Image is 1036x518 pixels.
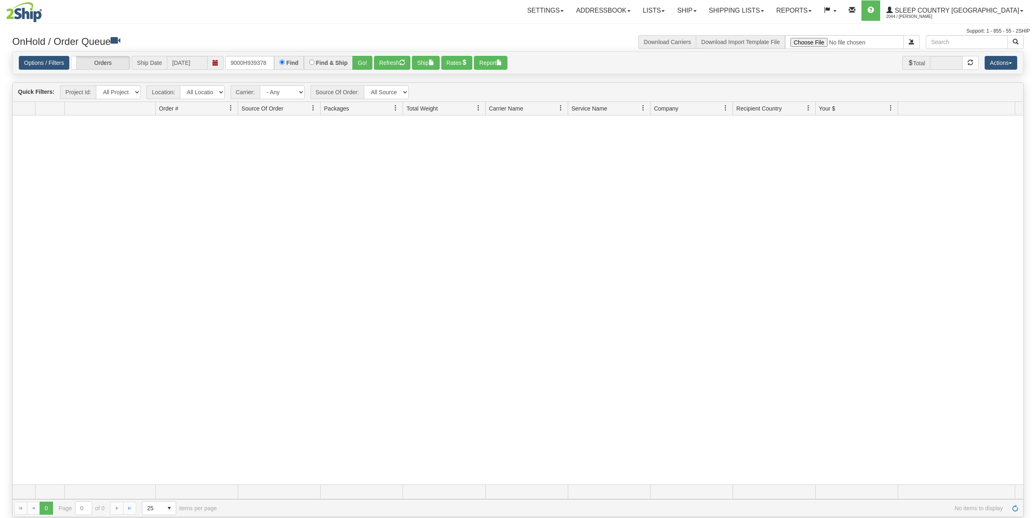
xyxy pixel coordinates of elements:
a: Service Name filter column settings [636,101,650,115]
a: Lists [637,0,671,21]
span: Total Weight [406,104,438,113]
a: Refresh [1009,502,1022,515]
span: Total [902,56,930,70]
div: grid toolbar [13,83,1023,102]
a: Sleep Country [GEOGRAPHIC_DATA] 2044 / [PERSON_NAME] [880,0,1029,21]
button: Refresh [374,56,410,70]
button: Go! [352,56,372,70]
a: Settings [521,0,570,21]
span: Source Of Order [241,104,283,113]
button: Rates [441,56,473,70]
button: Report [474,56,507,70]
span: 2044 / [PERSON_NAME] [886,13,947,21]
a: Company filter column settings [719,101,733,115]
label: Find [286,60,299,66]
span: Order # [159,104,178,113]
span: Recipient Country [736,104,781,113]
button: Search [1007,35,1024,49]
span: Sleep Country [GEOGRAPHIC_DATA] [893,7,1019,14]
input: Search [926,35,1008,49]
a: Source Of Order filter column settings [306,101,320,115]
img: logo2044.jpg [6,2,42,22]
h3: OnHold / Order Queue [12,35,512,47]
span: Ship Date [132,56,167,70]
span: select [163,502,176,515]
input: Order # [225,56,274,70]
a: Reports [770,0,818,21]
span: Company [654,104,678,113]
span: Project Id: [60,85,96,99]
a: Download Carriers [644,39,691,45]
a: Ship [671,0,702,21]
span: Page of 0 [59,501,105,515]
iframe: chat widget [1017,217,1035,301]
a: Recipient Country filter column settings [801,101,815,115]
span: Page sizes drop down [142,501,176,515]
span: Carrier: [230,85,260,99]
a: Addressbook [570,0,637,21]
label: Find & Ship [316,60,348,66]
span: Location: [146,85,180,99]
div: Support: 1 - 855 - 55 - 2SHIP [6,28,1030,35]
label: Quick Filters: [18,88,54,96]
span: Carrier Name [489,104,523,113]
a: Total Weight filter column settings [472,101,485,115]
a: Your $ filter column settings [884,101,898,115]
a: Shipping lists [703,0,770,21]
a: Options / Filters [19,56,69,70]
span: items per page [142,501,217,515]
input: Import [785,35,904,49]
span: 25 [147,504,158,512]
span: Page 0 [40,502,53,515]
span: No items to display [228,505,1003,511]
button: Ship [412,56,440,70]
span: Packages [324,104,349,113]
a: Download Import Template File [701,39,780,45]
span: Service Name [571,104,607,113]
a: Packages filter column settings [389,101,403,115]
a: Order # filter column settings [224,101,238,115]
span: Your $ [819,104,835,113]
span: Source Of Order: [310,85,364,99]
label: Orders [71,56,130,70]
button: Actions [985,56,1017,70]
a: Carrier Name filter column settings [554,101,568,115]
